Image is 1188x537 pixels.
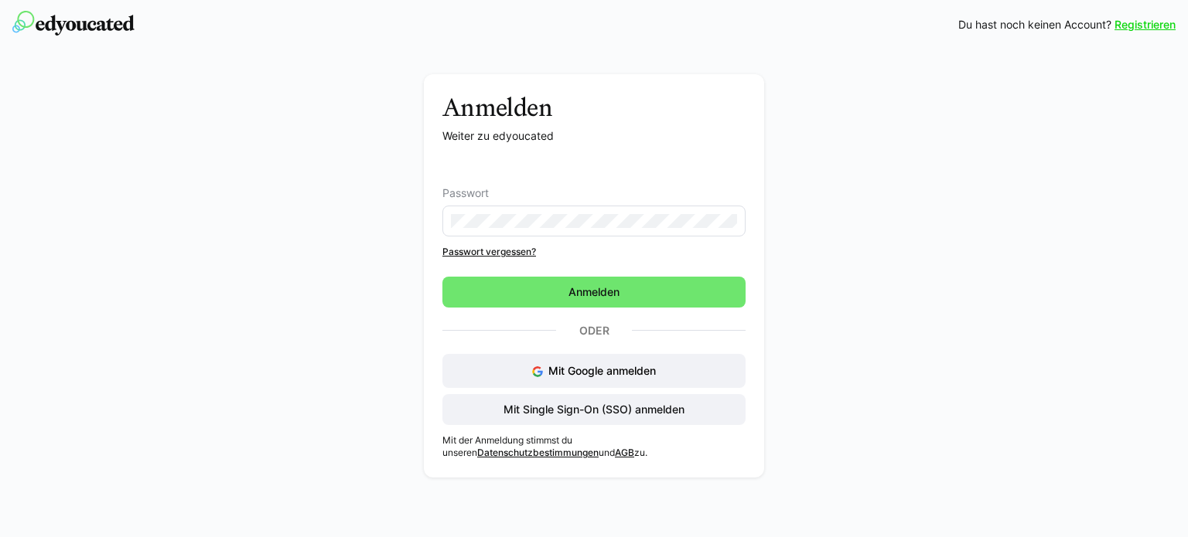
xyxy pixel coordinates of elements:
p: Mit der Anmeldung stimmst du unseren und zu. [442,434,746,459]
button: Mit Google anmelden [442,354,746,388]
h3: Anmelden [442,93,746,122]
a: Passwort vergessen? [442,246,746,258]
span: Du hast noch keinen Account? [958,17,1111,32]
p: Oder [556,320,632,342]
span: Passwort [442,187,489,199]
p: Weiter zu edyoucated [442,128,746,144]
span: Anmelden [566,284,622,300]
button: Mit Single Sign-On (SSO) anmelden [442,394,746,425]
a: Datenschutzbestimmungen [477,447,599,458]
button: Anmelden [442,277,746,308]
span: Mit Google anmelden [548,364,656,377]
a: Registrieren [1115,17,1176,32]
span: Mit Single Sign-On (SSO) anmelden [501,402,687,417]
a: AGB [615,447,634,458]
img: edyoucated [12,11,135,36]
